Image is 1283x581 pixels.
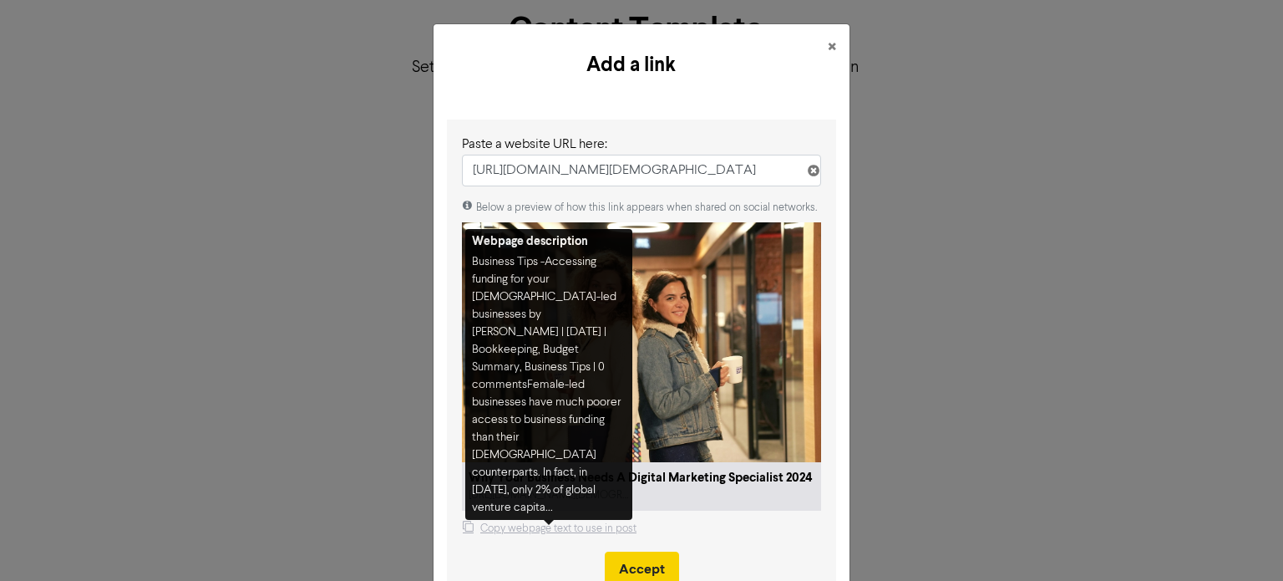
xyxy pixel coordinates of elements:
button: Close [814,24,849,71]
div: Below a preview of how this link appears when shared on social networks. [462,200,821,216]
button: Copy webpage text to use in post [462,520,637,538]
h5: Add a link [447,50,814,80]
img: 28fb2wAeTHbkihBc9TsE4f-two-women-standing-in-a-hallway-holding-coffee-mugs-gw8CRwGEDZk.jpg [462,222,821,462]
span: × [828,35,836,60]
div: Webpage description [472,232,626,250]
div: Why Your Business Needs A Digital Marketing Specialist 2024 [469,469,814,488]
div: Business Tips -Accessing funding for your [DEMOGRAPHIC_DATA]-led businesses by [PERSON_NAME] | [D... [472,253,626,517]
iframe: Chat Widget [1199,501,1283,581]
div: Paste a website URL here: [462,135,821,155]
